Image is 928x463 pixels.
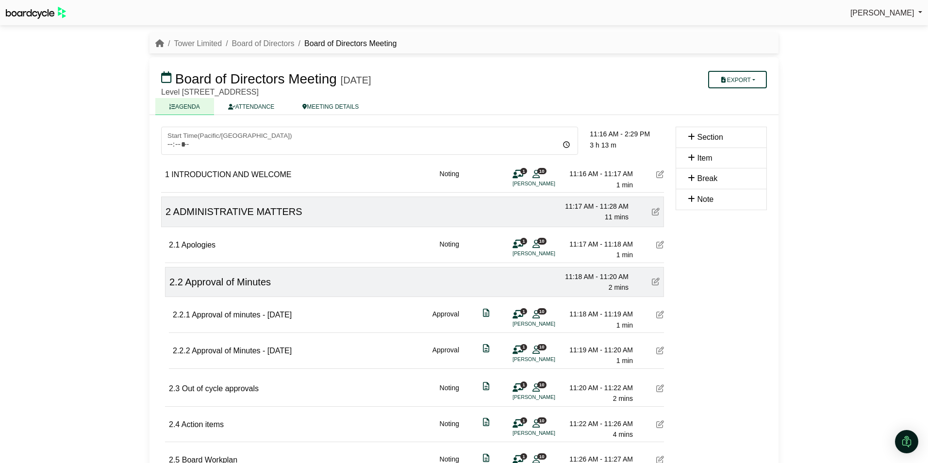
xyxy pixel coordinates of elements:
[295,37,397,50] li: Board of Directors Meeting
[6,7,66,19] img: BoardcycleBlackGreen-aaafeed430059cb809a45853b8cf6d952af9d84e6e89e1f1685b34bfd5cb7d64.svg
[613,395,633,402] span: 2 mins
[169,384,180,393] span: 2.3
[440,382,459,404] div: Noting
[565,168,633,179] div: 11:16 AM - 11:17 AM
[520,308,527,314] span: 1
[513,355,585,364] li: [PERSON_NAME]
[169,277,183,287] span: 2.2
[513,320,585,328] li: [PERSON_NAME]
[513,249,585,258] li: [PERSON_NAME]
[537,453,547,460] span: 10
[165,170,169,179] span: 1
[520,238,527,244] span: 1
[440,418,459,440] div: Noting
[850,7,922,19] a: [PERSON_NAME]
[565,382,633,393] div: 11:20 AM - 11:22 AM
[155,37,397,50] nav: breadcrumb
[520,168,527,174] span: 1
[537,381,547,388] span: 10
[590,141,616,149] span: 3 h 13 m
[288,98,373,115] a: MEETING DETAILS
[513,393,585,401] li: [PERSON_NAME]
[192,311,292,319] span: Approval of minutes - [DATE]
[175,71,337,86] span: Board of Directors Meeting
[432,345,459,366] div: Approval
[708,71,767,88] button: Export
[182,241,215,249] span: Apologies
[520,344,527,350] span: 1
[565,418,633,429] div: 11:22 AM - 11:26 AM
[174,39,222,48] a: Tower Limited
[166,206,171,217] span: 2
[173,206,302,217] span: ADMINISTRATIVE MATTERS
[697,195,713,203] span: Note
[192,347,292,355] span: Approval of Minutes - [DATE]
[182,384,259,393] span: Out of cycle approvals
[432,309,459,331] div: Approval
[561,201,629,212] div: 11:17 AM - 11:28 AM
[537,417,547,424] span: 10
[697,174,717,182] span: Break
[440,239,459,261] div: Noting
[565,345,633,355] div: 11:19 AM - 11:20 AM
[232,39,295,48] a: Board of Directors
[537,344,547,350] span: 10
[616,321,633,329] span: 1 min
[520,453,527,460] span: 1
[537,168,547,174] span: 10
[613,430,633,438] span: 4 mins
[169,241,180,249] span: 2.1
[697,154,712,162] span: Item
[513,180,585,188] li: [PERSON_NAME]
[616,181,633,189] span: 1 min
[537,238,547,244] span: 10
[182,420,224,429] span: Action items
[520,417,527,424] span: 1
[616,251,633,259] span: 1 min
[565,239,633,249] div: 11:17 AM - 11:18 AM
[513,429,585,437] li: [PERSON_NAME]
[440,168,459,190] div: Noting
[697,133,723,141] span: Section
[520,381,527,388] span: 1
[605,213,629,221] span: 11 mins
[616,357,633,364] span: 1 min
[561,271,629,282] div: 11:18 AM - 11:20 AM
[537,308,547,314] span: 10
[609,283,629,291] span: 2 mins
[565,309,633,319] div: 11:18 AM - 11:19 AM
[895,430,918,453] div: Open Intercom Messenger
[161,88,259,96] span: Level [STREET_ADDRESS]
[214,98,288,115] a: ATTENDANCE
[155,98,214,115] a: AGENDA
[169,420,180,429] span: 2.4
[850,9,914,17] span: [PERSON_NAME]
[171,170,291,179] span: INTRODUCTION AND WELCOME
[173,311,190,319] span: 2.2.1
[185,277,271,287] span: Approval of Minutes
[341,74,371,86] div: [DATE]
[173,347,190,355] span: 2.2.2
[590,129,664,139] div: 11:16 AM - 2:29 PM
